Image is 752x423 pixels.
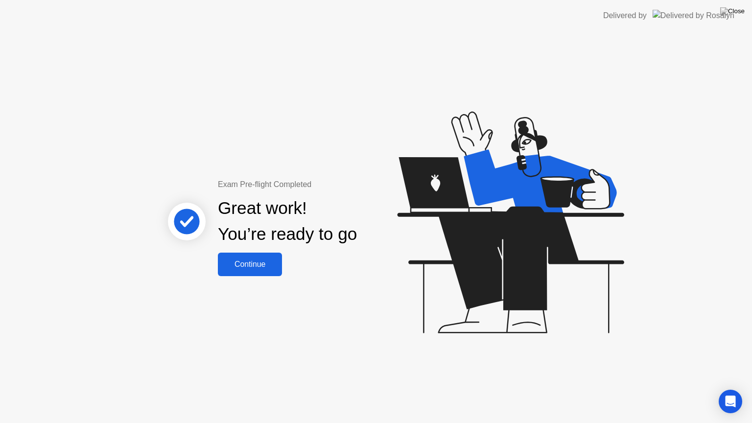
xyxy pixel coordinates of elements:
[221,260,279,269] div: Continue
[719,390,742,413] div: Open Intercom Messenger
[218,179,420,190] div: Exam Pre-flight Completed
[218,253,282,276] button: Continue
[720,7,745,15] img: Close
[603,10,647,22] div: Delivered by
[218,195,357,247] div: Great work! You’re ready to go
[653,10,734,21] img: Delivered by Rosalyn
